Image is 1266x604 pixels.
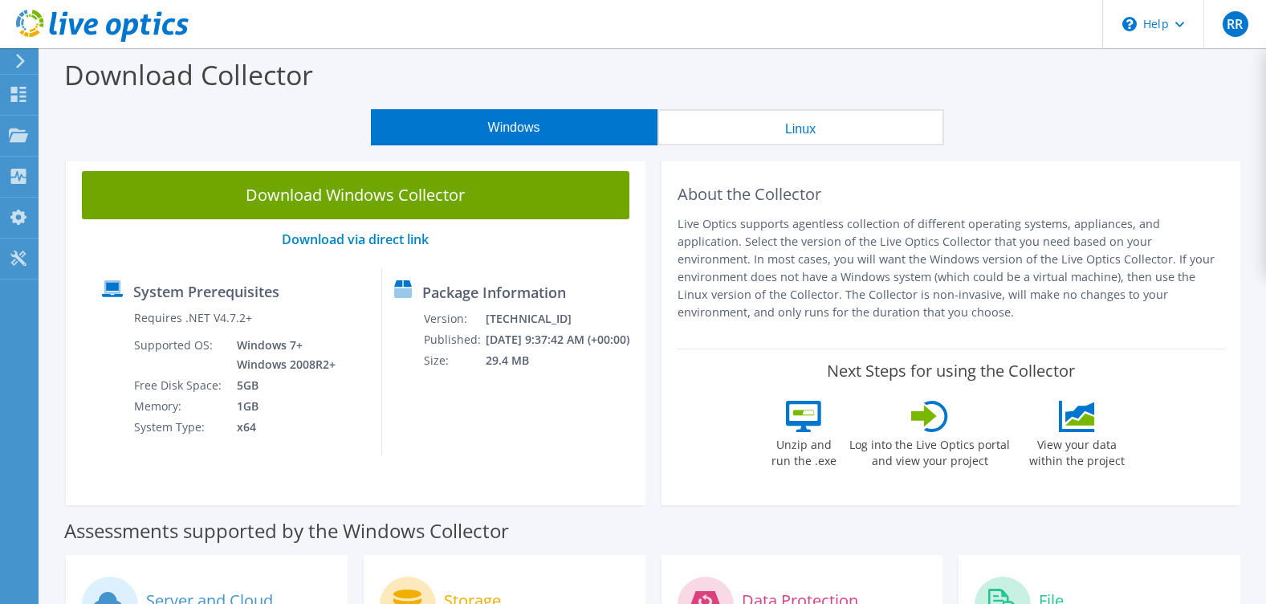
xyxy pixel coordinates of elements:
label: Assessments supported by the Windows Collector [64,523,509,539]
svg: \n [1122,17,1137,31]
td: x64 [225,417,339,438]
td: System Type: [133,417,225,438]
td: [TECHNICAL_ID] [485,308,638,329]
p: Live Optics supports agentless collection of different operating systems, appliances, and applica... [678,215,1225,321]
td: Published: [423,329,485,350]
button: Linux [657,109,944,145]
td: Size: [423,350,485,371]
td: Windows 7+ Windows 2008R2+ [225,335,339,375]
h2: About the Collector [678,185,1225,204]
label: Download Collector [64,56,313,93]
label: Unzip and run the .exe [767,432,841,469]
span: RR [1223,11,1248,37]
label: Requires .NET V4.7.2+ [134,310,252,326]
label: System Prerequisites [133,284,279,300]
label: Next Steps for using the Collector [827,361,1075,381]
label: Package Information [422,284,566,300]
label: View your data within the project [1019,432,1134,469]
a: Download via direct link [282,231,429,248]
td: [DATE] 9:37:42 AM (+00:00) [485,329,638,350]
td: Memory: [133,396,225,417]
label: Log into the Live Optics portal and view your project [849,432,1011,469]
a: Download Windows Collector [82,171,629,219]
td: 1GB [225,396,339,417]
button: Windows [371,109,657,145]
td: Free Disk Space: [133,375,225,396]
td: Version: [423,308,485,329]
td: Supported OS: [133,335,225,375]
td: 5GB [225,375,339,396]
td: 29.4 MB [485,350,638,371]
